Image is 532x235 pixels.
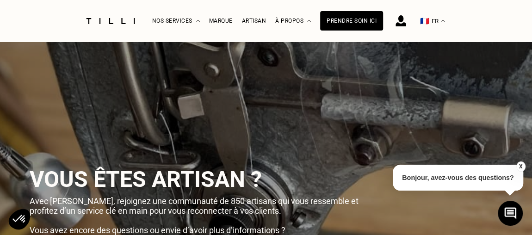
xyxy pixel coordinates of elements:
img: menu déroulant [441,20,445,22]
a: Artisan [242,18,266,24]
a: Marque [209,18,233,24]
button: 🇫🇷 FR [415,0,449,42]
a: Prendre soin ici [320,11,383,31]
span: Vous êtes artisan ? [30,166,262,192]
img: Logo du service de couturière Tilli [83,18,138,24]
button: X [516,161,525,172]
span: 🇫🇷 [420,17,429,25]
img: Menu déroulant [196,20,200,22]
img: Menu déroulant à propos [307,20,311,22]
img: icône connexion [396,15,406,26]
div: Nos services [152,0,200,42]
p: Bonjour, avez-vous des questions? [393,165,523,191]
span: Vous avez encore des questions ou envie d’avoir plus d’informations ? [30,225,285,235]
div: À propos [275,0,311,42]
span: Avec [PERSON_NAME], rejoignez une communauté de 850 artisans qui vous ressemble et profitez d’un ... [30,196,359,216]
